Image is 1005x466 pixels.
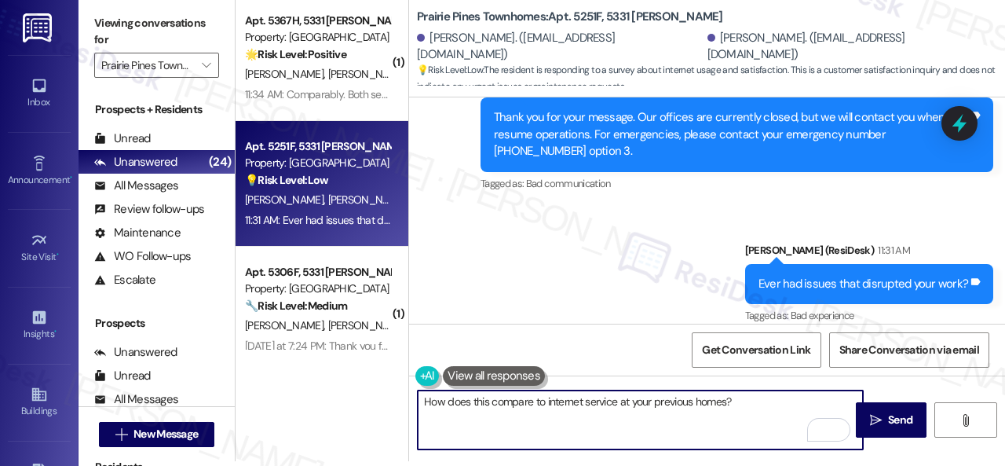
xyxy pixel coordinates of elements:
a: Insights • [8,304,71,347]
span: Send [888,412,912,428]
i:  [202,59,210,72]
div: Review follow-ups [94,201,204,218]
strong: 🔧 Risk Level: Medium [245,299,347,313]
i:  [115,428,127,441]
div: Property: [GEOGRAPHIC_DATA] [245,155,390,171]
i:  [959,414,971,427]
span: [PERSON_NAME] [328,67,407,81]
div: Unread [94,130,151,147]
div: Unread [94,368,151,384]
div: Prospects [79,315,235,332]
div: Thank you for your message. Our offices are currently closed, but we will contact you when we res... [494,109,968,160]
input: All communities [101,53,194,78]
span: [PERSON_NAME] [245,193,328,207]
div: (24) [205,150,235,174]
div: 11:31 AM [874,242,910,259]
button: Share Conversation via email [829,332,989,368]
span: • [70,172,72,183]
span: New Message [133,426,198,442]
div: Unanswered [94,154,177,171]
a: Inbox [8,72,71,115]
div: WO Follow-ups [94,248,191,265]
span: [PERSON_NAME] [328,193,407,207]
strong: 💡 Risk Level: Low [417,64,483,76]
div: 11:34 AM: Comparably. Both services are (were) very good. [245,87,508,101]
div: Escalate [94,272,155,288]
span: [PERSON_NAME] [245,318,328,332]
button: Get Conversation Link [692,332,820,368]
div: Maintenance [94,225,181,241]
div: [PERSON_NAME] (ResiDesk) [745,242,993,264]
div: 11:31 AM: Ever had issues that disrupted your work? [245,213,473,227]
button: New Message [99,422,215,447]
span: Bad experience [791,309,854,322]
div: Apt. 5306F, 5331 [PERSON_NAME] [245,264,390,281]
i:  [870,414,882,427]
b: Prairie Pines Townhomes: Apt. 5251F, 5331 [PERSON_NAME] [417,9,723,25]
div: Property: [GEOGRAPHIC_DATA] [245,29,390,46]
span: : The resident is responding to a survey about internet usage and satisfaction. This is a custome... [417,62,1005,96]
div: Property: [GEOGRAPHIC_DATA] [245,281,390,297]
div: All Messages [94,178,178,194]
div: Tagged as: [481,172,993,195]
div: Ever had issues that disrupted your work? [758,276,968,292]
div: Tagged as: [745,304,993,327]
span: Bad communication [526,177,611,190]
div: Unanswered [94,344,177,361]
div: Apt. 5251F, 5331 [PERSON_NAME] [245,138,390,155]
div: [PERSON_NAME]. ([EMAIL_ADDRESS][DOMAIN_NAME]) [417,30,703,64]
div: [PERSON_NAME]. ([EMAIL_ADDRESS][DOMAIN_NAME]) [707,30,994,64]
span: [PERSON_NAME] [245,67,328,81]
div: Apt. 5367H, 5331 [PERSON_NAME] [245,13,390,29]
div: All Messages [94,391,178,408]
label: Viewing conversations for [94,11,219,53]
span: • [57,249,59,260]
button: Send [856,402,926,438]
strong: 🌟 Risk Level: Positive [245,47,346,61]
span: Share Conversation via email [839,342,979,358]
strong: 💡 Risk Level: Low [245,173,328,187]
span: [PERSON_NAME] [328,318,407,332]
img: ResiDesk Logo [23,13,55,42]
a: Buildings [8,381,71,424]
span: • [54,326,57,337]
textarea: To enrich screen reader interactions, please activate Accessibility in Grammarly extension settings [418,391,863,449]
span: Get Conversation Link [702,342,810,358]
div: Prospects + Residents [79,101,235,118]
a: Site Visit • [8,227,71,270]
